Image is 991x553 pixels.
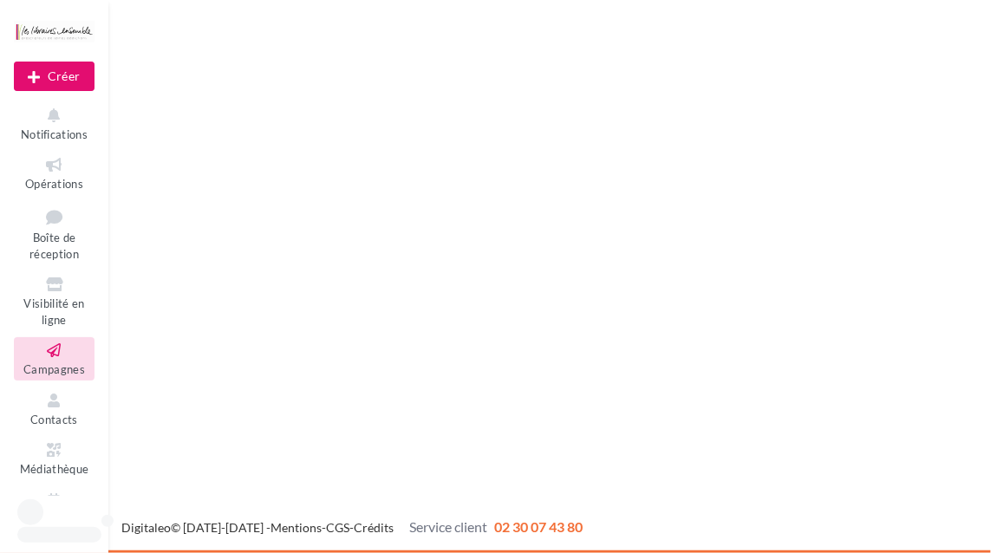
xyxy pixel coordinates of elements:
[14,487,95,530] a: Calendrier
[14,387,95,430] a: Contacts
[14,62,95,91] button: Créer
[14,202,95,265] a: Boîte de réception
[23,296,84,327] span: Visibilité en ligne
[25,177,83,191] span: Opérations
[14,437,95,479] a: Médiathèque
[30,413,78,426] span: Contacts
[14,337,95,380] a: Campagnes
[409,518,487,535] span: Service client
[20,462,89,476] span: Médiathèque
[121,520,171,535] a: Digitaleo
[14,102,95,145] button: Notifications
[354,520,394,535] a: Crédits
[21,127,88,141] span: Notifications
[14,152,95,194] a: Opérations
[494,518,583,535] span: 02 30 07 43 80
[271,520,322,535] a: Mentions
[29,231,79,261] span: Boîte de réception
[14,62,95,91] div: Nouvelle campagne
[23,362,85,376] span: Campagnes
[326,520,349,535] a: CGS
[14,271,95,330] a: Visibilité en ligne
[121,520,583,535] span: © [DATE]-[DATE] - - -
